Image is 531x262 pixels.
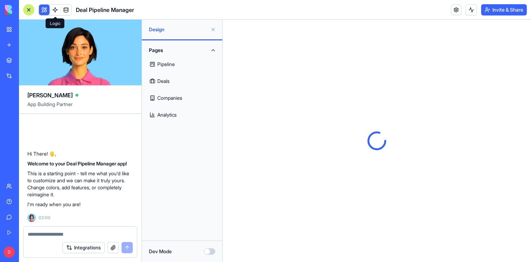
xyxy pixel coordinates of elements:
[5,5,48,15] img: logo
[27,150,133,157] p: Hi There! 🖐️,
[27,214,36,222] img: Ella_00000_wcx2te.png
[146,45,218,56] button: Pages
[27,91,73,99] span: [PERSON_NAME]
[146,106,218,123] a: Analytics
[27,161,127,166] strong: Welcome to your Deal Pipeline Manager app!
[76,6,134,14] span: Deal Pipeline Manager
[149,26,208,33] span: Design
[146,90,218,106] a: Companies
[39,215,51,221] span: 02:00
[481,4,527,15] button: Invite & Share
[27,201,133,208] p: I'm ready when you are!
[4,247,15,258] span: D
[146,73,218,90] a: Deals
[146,56,218,73] a: Pipeline
[27,101,133,113] span: App Building Partner
[46,19,65,28] div: Logic
[27,170,133,198] p: This is a starting point - tell me what you'd like to customize and we can make it truly yours. C...
[63,242,105,253] button: Integrations
[149,248,172,255] label: Dev Mode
